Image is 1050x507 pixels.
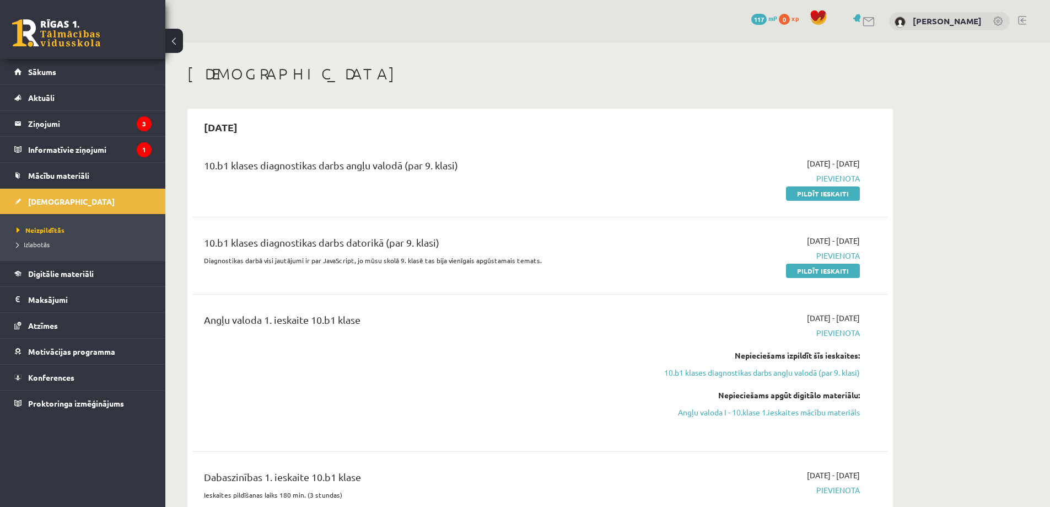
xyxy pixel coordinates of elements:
[652,250,860,261] span: Pievienota
[28,287,152,312] legend: Maksājumi
[791,14,799,23] span: xp
[786,264,860,278] a: Pildīt ieskaiti
[807,312,860,324] span: [DATE] - [DATE]
[768,14,777,23] span: mP
[204,469,636,490] div: Dabaszinības 1. ieskaite 10.b1 klase
[28,93,55,103] span: Aktuāli
[652,350,860,361] div: Nepieciešams izpildīt šīs ieskaites:
[17,239,154,249] a: Izlabotās
[779,14,790,25] span: 0
[751,14,767,25] span: 117
[652,484,860,496] span: Pievienota
[28,111,152,136] legend: Ziņojumi
[14,163,152,188] a: Mācību materiāli
[786,186,860,201] a: Pildīt ieskaiti
[193,114,249,140] h2: [DATE]
[28,137,152,162] legend: Informatīvie ziņojumi
[14,111,152,136] a: Ziņojumi3
[807,235,860,247] span: [DATE] - [DATE]
[779,14,804,23] a: 0 xp
[14,365,152,390] a: Konferences
[17,225,154,235] a: Neizpildītās
[14,391,152,416] a: Proktoringa izmēģinājums
[652,389,860,401] div: Nepieciešams apgūt digitālo materiālu:
[807,158,860,169] span: [DATE] - [DATE]
[28,398,124,408] span: Proktoringa izmēģinājums
[204,312,636,333] div: Angļu valoda 1. ieskaite 10.b1 klase
[751,14,777,23] a: 117 mP
[913,15,982,26] a: [PERSON_NAME]
[204,490,636,500] p: Ieskaites pildīšanas laiks 180 min. (3 stundas)
[652,407,860,418] a: Angļu valoda I - 10.klase 1.ieskaites mācību materiāls
[14,313,152,338] a: Atzīmes
[28,321,58,330] span: Atzīmes
[17,226,64,234] span: Neizpildītās
[14,287,152,312] a: Maksājumi
[137,142,152,157] i: 1
[14,85,152,110] a: Aktuāli
[14,59,152,84] a: Sākums
[14,261,152,286] a: Digitālie materiāli
[14,339,152,364] a: Motivācijas programma
[28,170,89,180] span: Mācību materiāli
[28,67,56,77] span: Sākums
[28,196,115,206] span: [DEMOGRAPHIC_DATA]
[204,255,636,265] p: Diagnostikas darbā visi jautājumi ir par JavaScript, jo mūsu skolā 9. klasē tas bija vienīgais ap...
[652,367,860,378] a: 10.b1 klases diagnostikas darbs angļu valodā (par 9. klasi)
[807,469,860,481] span: [DATE] - [DATE]
[652,327,860,339] span: Pievienota
[17,240,50,249] span: Izlabotās
[204,158,636,178] div: 10.b1 klases diagnostikas darbs angļu valodā (par 9. klasi)
[652,173,860,184] span: Pievienota
[187,65,893,83] h1: [DEMOGRAPHIC_DATA]
[895,17,906,28] img: Karloss Filips Filipsons
[12,19,100,47] a: Rīgas 1. Tālmācības vidusskola
[137,116,152,131] i: 3
[28,346,115,356] span: Motivācijas programma
[204,235,636,255] div: 10.b1 klases diagnostikas darbs datorikā (par 9. klasi)
[14,137,152,162] a: Informatīvie ziņojumi1
[14,189,152,214] a: [DEMOGRAPHIC_DATA]
[28,372,74,382] span: Konferences
[28,269,94,279] span: Digitālie materiāli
